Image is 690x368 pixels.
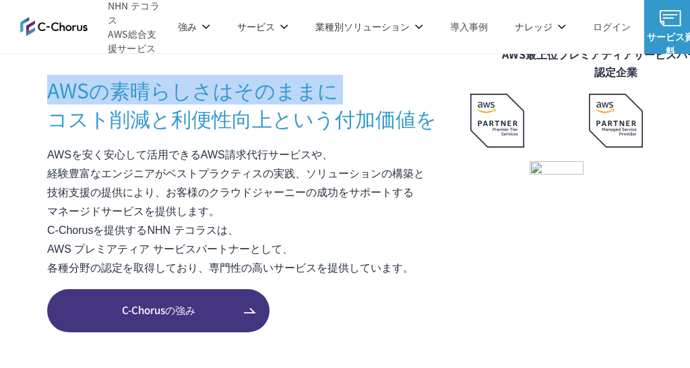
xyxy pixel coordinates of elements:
a: C-Chorusの強み [47,289,270,332]
h3: AWSの素晴らしさはそのままに コスト削減と利便性向上という付加価値を [47,75,470,132]
span: C-Chorusの強み [47,303,270,318]
a: 導入事例 [450,20,488,34]
p: ナレッジ [515,20,566,34]
img: AWS総合支援サービス C-Chorus [20,17,88,36]
img: AWS総合支援サービス C-Chorus サービス資料 [660,10,681,26]
p: 業種別ソリューション [315,20,423,34]
p: AWSを安く安心して活用できるAWS請求代行サービスや、 経験豊富なエンジニアがベストプラクティスの実践、ソリューションの構築と 技術支援の提供により、お客様のクラウドジャーニーの成功をサポート... [47,146,470,278]
a: ログイン [593,20,631,34]
p: サービス [237,20,288,34]
p: 強み [178,20,210,34]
